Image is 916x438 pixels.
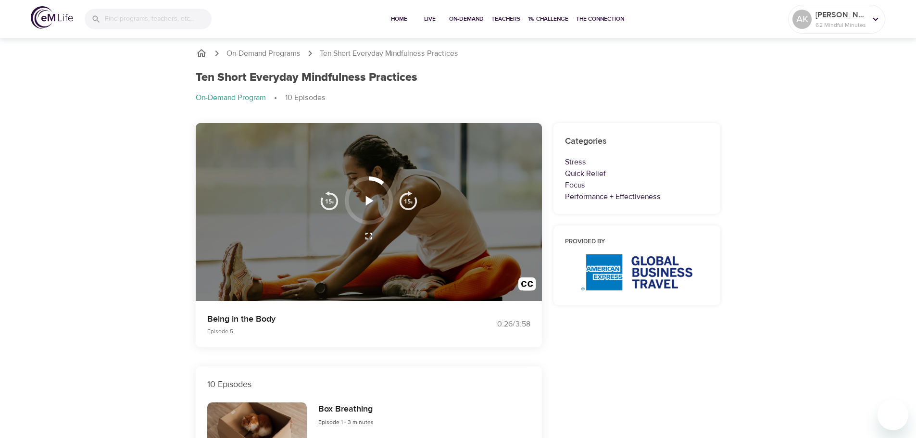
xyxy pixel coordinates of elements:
[320,48,458,59] p: Ten Short Everyday Mindfulness Practices
[196,92,721,104] nav: breadcrumb
[318,402,374,416] h6: Box Breathing
[491,14,520,24] span: Teachers
[318,418,374,426] span: Episode 1 - 3 minutes
[792,10,812,29] div: AK
[207,378,530,391] p: 10 Episodes
[528,14,568,24] span: 1% Challenge
[418,14,441,24] span: Live
[878,400,908,430] iframe: Knop om het berichtenvenster te openen
[513,272,542,301] button: Transcript/Closed Captions (c)
[565,179,709,191] p: Focus
[320,191,339,210] img: 15s_prev.svg
[449,14,484,24] span: On-Demand
[388,14,411,24] span: Home
[565,237,709,247] h6: Provided by
[816,9,866,21] p: [PERSON_NAME]
[565,135,709,149] h6: Categories
[565,168,709,179] p: Quick Relief
[196,92,266,103] p: On-Demand Program
[285,92,326,103] p: 10 Episodes
[226,48,301,59] a: On-Demand Programs
[581,254,692,290] img: AmEx%20GBT%20logo.png
[816,21,866,29] p: 62 Mindful Minutes
[196,48,721,59] nav: breadcrumb
[565,156,709,168] p: Stress
[207,313,447,325] p: Being in the Body
[207,327,447,336] p: Episode 5
[105,9,212,29] input: Find programs, teachers, etc...
[31,6,73,29] img: logo
[565,191,709,202] p: Performance + Effectiveness
[458,319,530,330] div: 0:26 / 3:58
[576,14,624,24] span: The Connection
[399,191,418,210] img: 15s_next.svg
[196,71,417,85] h1: Ten Short Everyday Mindfulness Practices
[518,277,536,295] img: open_caption.svg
